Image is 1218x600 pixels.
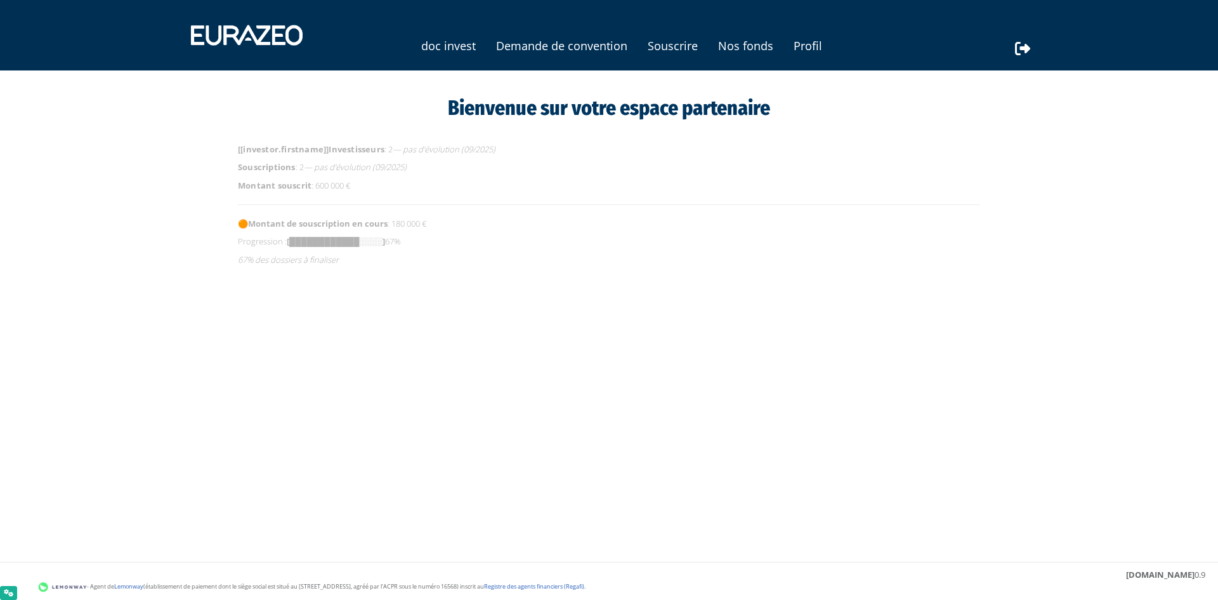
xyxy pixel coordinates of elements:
[238,143,384,155] strong: [[investor.firstname]]Investisseurs
[238,161,296,173] strong: Souscriptions
[238,180,980,192] p: : 600 000 €
[1126,569,1195,580] strong: [DOMAIN_NAME]
[181,16,312,54] img: 1731417592-eurazeo_logo_blanc.png
[1126,569,1205,581] div: 0.9
[287,236,385,247] strong: [████████████░░░░]
[238,254,339,265] em: 67% des dossiers à finaliser
[718,37,773,55] a: Nos fonds
[238,94,980,143] div: Bienvenue sur votre espace partenaire
[393,143,495,155] em: — pas d’évolution (09/2025)
[114,582,143,590] a: Lemonway
[304,161,407,173] em: — pas d’évolution (09/2025)
[238,180,311,191] strong: Montant souscrit
[238,218,980,230] p: 🟠 : 180 000 €
[238,143,980,156] p: : 2
[13,581,1205,594] div: - Agent de (établissement de paiement dont le siège social est situé au [STREET_ADDRESS], agréé p...
[421,37,476,55] a: doc invest
[496,37,627,55] a: Demande de convention
[38,581,87,594] img: logo-lemonway.png
[794,37,822,55] a: Profil
[238,236,980,248] p: Progression : 67%
[484,582,584,590] a: Registre des agents financiers (Regafi)
[238,161,980,173] p: : 2
[648,37,698,55] a: Souscrire
[248,218,388,229] strong: Montant de souscription en cours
